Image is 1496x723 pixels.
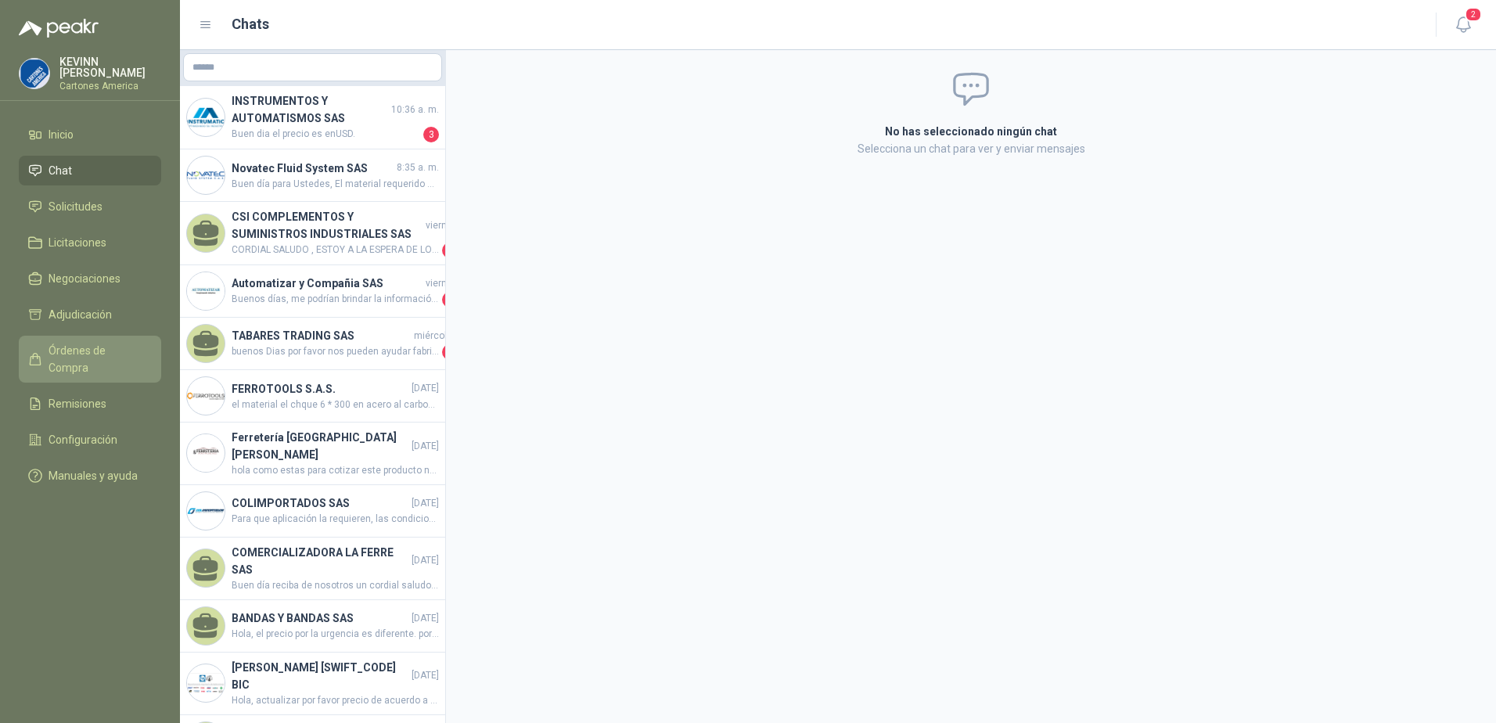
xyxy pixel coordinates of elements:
a: Company LogoCOLIMPORTADOS SAS[DATE]Para que aplicación la requieren, las condiciones de operación... [180,485,445,538]
span: 10:36 a. m. [391,103,439,117]
span: Solicitudes [49,198,102,215]
img: Company Logo [187,156,225,194]
span: 1 [442,292,458,308]
img: Company Logo [187,664,225,702]
a: Company LogoNovatec Fluid System SAS8:35 a. m.Buen día para Ustedes, El material requerido no hac... [180,149,445,202]
span: Remisiones [49,395,106,412]
span: 3 [423,127,439,142]
img: Company Logo [187,492,225,530]
h1: Chats [232,13,269,35]
img: Company Logo [187,434,225,472]
a: Company LogoFERROTOOLS S.A.S.[DATE]el material el chque 6 * 300 en acero al carbon o acero inox. ... [180,370,445,423]
h4: INSTRUMENTOS Y AUTOMATISMOS SAS [232,92,388,127]
p: Selecciona un chat para ver y enviar mensajes [698,140,1244,157]
span: [DATE] [412,611,439,626]
a: Company Logo[PERSON_NAME] [SWIFT_CODE] BIC[DATE]Hola, actualizar por favor precio de acuerdo a lo... [180,653,445,715]
h4: CSI COMPLEMENTOS Y SUMINISTROS INDUSTRIALES SAS [232,208,423,243]
a: Solicitudes [19,192,161,221]
span: 1 [442,344,458,360]
span: Buen día para Ustedes, El material requerido no hace parte de nuestro Portafolio de productos. Co... [232,177,439,192]
h4: Automatizar y Compañia SAS [232,275,423,292]
a: Company LogoFerretería [GEOGRAPHIC_DATA][PERSON_NAME][DATE]hola como estas para cotizar este prod... [180,423,445,485]
h4: BANDAS Y BANDAS SAS [232,610,408,627]
a: Órdenes de Compra [19,336,161,383]
img: Logo peakr [19,19,99,38]
span: 2 [442,243,458,258]
span: Buen día reciba de nosotros un cordial saludo, es un gusto para nosotros atender su requerimiento... [232,578,439,593]
a: Adjudicación [19,300,161,329]
h4: Ferretería [GEOGRAPHIC_DATA][PERSON_NAME] [232,429,408,463]
span: Adjudicación [49,306,112,323]
span: viernes [426,276,458,291]
a: Manuales y ayuda [19,461,161,491]
img: Company Logo [187,377,225,415]
a: Negociaciones [19,264,161,293]
a: CSI COMPLEMENTOS Y SUMINISTROS INDUSTRIALES SASviernesCORDIAL SALUDO , ESTOY A LA ESPERA DE LOS D... [180,202,445,265]
img: Company Logo [187,99,225,136]
span: 2 [1465,7,1482,22]
h4: COLIMPORTADOS SAS [232,495,408,512]
a: Company LogoAutomatizar y Compañia SASviernesBuenos días, me podrían brindar la información de la... [180,265,445,318]
span: Órdenes de Compra [49,342,146,376]
a: COMERCIALIZADORA LA FERRE SAS[DATE]Buen día reciba de nosotros un cordial saludo, es un gusto par... [180,538,445,600]
span: CORDIAL SALUDO , ESTOY A LA ESPERA DE LOS DATOS SOLICITADOS PARA PODER COTIZAR LAS ELECTROVALVULA... [232,243,439,258]
span: buenos Dias por favor nos pueden ayudar fabrica esta solicitando mas aclaracion para ofrecer el e... [232,344,439,360]
img: Company Logo [20,59,49,88]
span: Licitaciones [49,234,106,251]
span: [DATE] [412,439,439,454]
span: Manuales y ayuda [49,467,138,484]
span: Buen dia el precio es enUSD. [232,127,420,142]
a: TABARES TRADING SASmiércolesbuenos Dias por favor nos pueden ayudar fabrica esta solicitando mas ... [180,318,445,370]
a: Company LogoINSTRUMENTOS Y AUTOMATISMOS SAS10:36 a. m.Buen dia el precio es enUSD.3 [180,86,445,149]
a: BANDAS Y BANDAS SAS[DATE]Hola, el precio por la urgencia es diferente. por favor recotizar. [180,600,445,653]
span: [DATE] [412,496,439,511]
span: el material el chque 6 * 300 en acero al carbon o acero inox. si es para un reemplazo por favor e... [232,397,439,412]
span: [DATE] [412,381,439,396]
button: 2 [1449,11,1477,39]
h4: FERROTOOLS S.A.S. [232,380,408,397]
h4: TABARES TRADING SAS [232,327,411,344]
span: hola como estas para cotizar este producto necesito saber si es rodillo y cuna o si es solo y si ... [232,463,439,478]
span: Hola, el precio por la urgencia es diferente. por favor recotizar. [232,627,439,642]
p: KEVINN [PERSON_NAME] [59,56,161,78]
span: Configuración [49,431,117,448]
span: Para que aplicación la requieren, las condiciones de operación, la presión y temperatura y la pre... [232,512,439,527]
h4: COMERCIALIZADORA LA FERRE SAS [232,544,408,578]
span: Negociaciones [49,270,120,287]
a: Licitaciones [19,228,161,257]
a: Chat [19,156,161,185]
span: [DATE] [412,668,439,683]
p: Cartones America [59,81,161,91]
span: viernes [426,218,458,233]
a: Inicio [19,120,161,149]
h2: No has seleccionado ningún chat [698,123,1244,140]
span: [DATE] [412,553,439,568]
span: Hola, actualizar por favor precio de acuerdo a lo acordado. 126 USD [232,693,439,708]
span: Buenos días, me podrían brindar la información de la referencia exacta de la electroválvula que s... [232,292,439,308]
h4: [PERSON_NAME] [SWIFT_CODE] BIC [232,659,408,693]
a: Remisiones [19,389,161,419]
span: Inicio [49,126,74,143]
h4: Novatec Fluid System SAS [232,160,394,177]
span: Chat [49,162,72,179]
img: Company Logo [187,272,225,310]
span: 8:35 a. m. [397,160,439,175]
span: miércoles [414,329,458,344]
a: Configuración [19,425,161,455]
